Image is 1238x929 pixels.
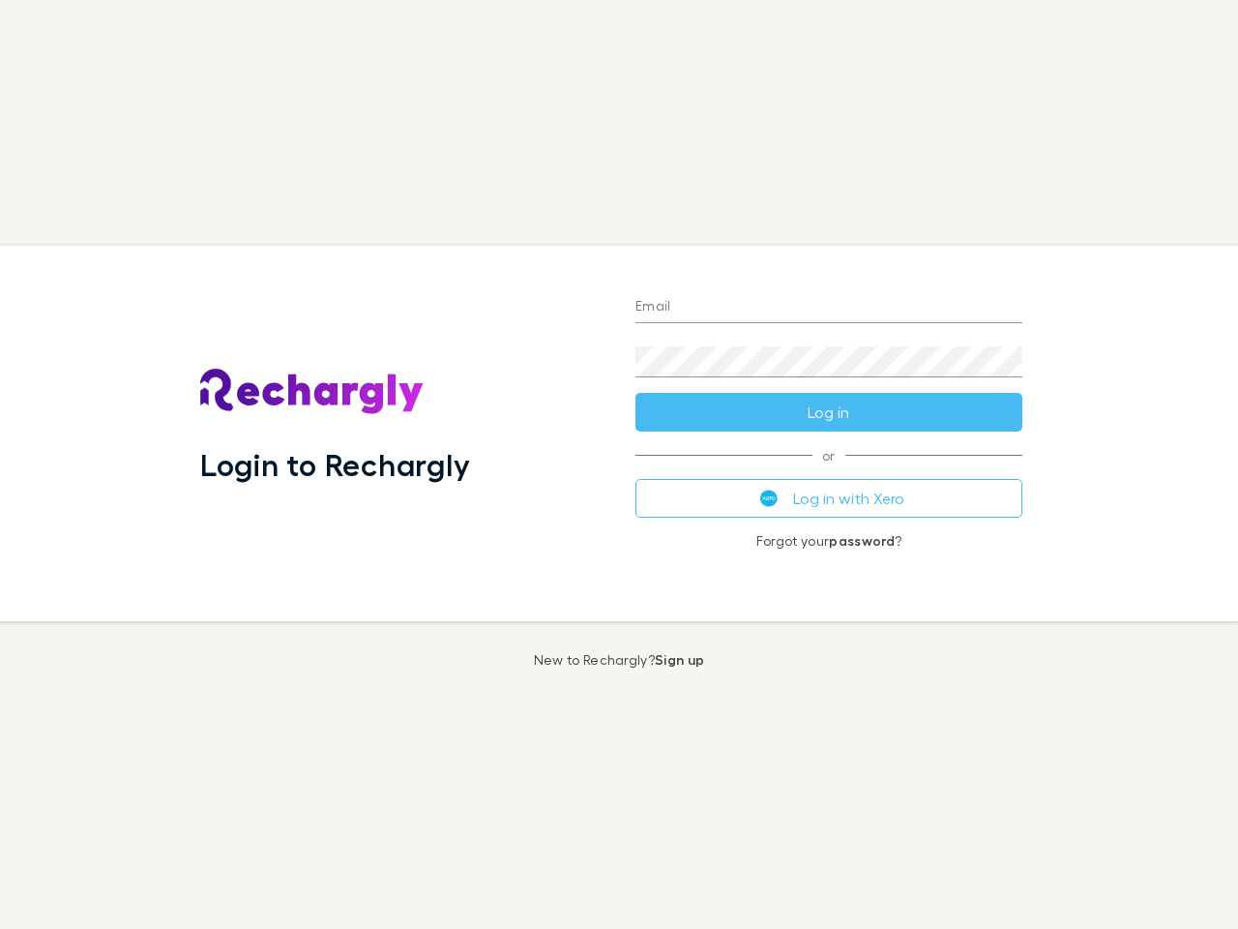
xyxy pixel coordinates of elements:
a: Sign up [655,651,704,668]
button: Log in with Xero [635,479,1022,518]
img: Xero's logo [760,490,778,507]
p: Forgot your ? [635,533,1022,549]
button: Log in [635,393,1022,432]
span: or [635,455,1022,456]
p: New to Rechargly? [534,652,705,668]
a: password [829,532,895,549]
img: Rechargly's Logo [200,369,425,415]
h1: Login to Rechargly [200,446,470,483]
